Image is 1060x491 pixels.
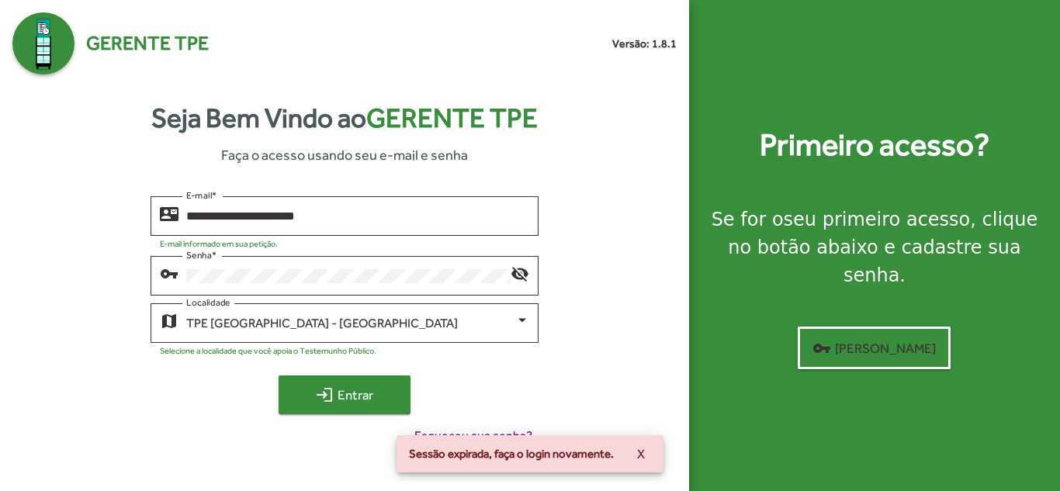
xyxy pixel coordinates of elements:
[186,316,458,330] span: TPE [GEOGRAPHIC_DATA] - [GEOGRAPHIC_DATA]
[221,144,468,165] span: Faça o acesso usando seu e-mail e senha
[798,327,951,369] button: [PERSON_NAME]
[708,206,1041,289] div: Se for o , clique no botão abaixo e cadastre sua senha.
[812,334,936,362] span: [PERSON_NAME]
[293,381,397,409] span: Entrar
[12,12,74,74] img: Logo Gerente
[160,346,376,355] mat-hint: Selecione a localidade que você apoia o Testemunho Público.
[160,264,178,282] mat-icon: vpn_key
[160,239,278,248] mat-hint: E-mail informado em sua petição.
[784,209,971,230] strong: seu primeiro acesso
[366,102,538,133] span: Gerente TPE
[409,446,614,462] span: Sessão expirada, faça o login novamente.
[625,440,657,468] button: X
[760,122,989,168] strong: Primeiro acesso?
[279,375,410,414] button: Entrar
[86,29,209,58] span: Gerente TPE
[315,386,334,404] mat-icon: login
[160,311,178,330] mat-icon: map
[637,440,645,468] span: X
[612,36,677,52] small: Versão: 1.8.1
[511,264,529,282] mat-icon: visibility_off
[151,98,538,139] strong: Seja Bem Vindo ao
[812,339,831,358] mat-icon: vpn_key
[160,204,178,223] mat-icon: contact_mail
